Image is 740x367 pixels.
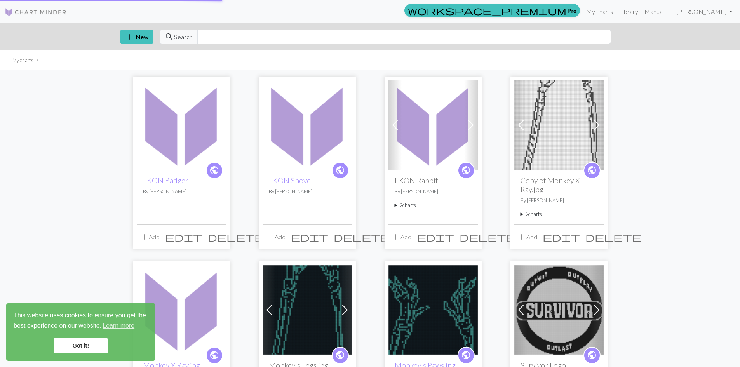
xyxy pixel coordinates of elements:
a: Library [616,4,641,19]
span: edit [543,231,580,242]
i: Edit [165,232,202,242]
a: FKON Shovel [269,176,313,185]
span: public [209,349,219,361]
span: delete [208,231,264,242]
span: delete [334,231,390,242]
button: Edit [540,230,583,244]
i: Edit [417,232,454,242]
span: edit [165,231,202,242]
i: public [587,348,597,363]
button: Edit [162,230,205,244]
a: Monkey's Legs.jpg [388,305,478,313]
img: Monkey X Ray.jpg [514,80,604,170]
span: Search [174,32,193,42]
a: FKON Badger [143,176,188,185]
a: Survivor Logo Sample.jpg [514,305,604,313]
span: workspace_premium [408,5,566,16]
a: Future Kings of Nowhere Tattoo.jpg [137,120,226,128]
i: public [335,163,345,178]
p: By [PERSON_NAME] [143,188,220,195]
img: Logo [5,7,67,17]
img: Future Kings of Nowhere Tattoo.jpg [137,80,226,170]
a: dismiss cookie message [54,338,108,353]
a: Monkey X Ray.jpg [137,305,226,313]
button: Edit [288,230,331,244]
button: Delete [457,230,518,244]
button: New [120,30,153,44]
img: Monkey's Legs.jpg [388,265,478,355]
button: Delete [205,230,266,244]
a: public [583,347,601,364]
i: public [587,163,597,178]
p: By [PERSON_NAME] [395,188,472,195]
span: delete [460,231,515,242]
i: public [461,348,471,363]
button: Add [514,230,540,244]
li: My charts [12,57,33,64]
i: public [209,163,219,178]
i: Edit [543,232,580,242]
a: public [458,162,475,179]
button: Add [137,230,162,244]
button: Add [263,230,288,244]
img: Survivor Logo Sample.jpg [514,265,604,355]
span: edit [417,231,454,242]
a: learn more about cookies [101,320,136,332]
a: public [458,347,475,364]
span: public [461,349,471,361]
span: add [125,31,134,42]
button: Add [388,230,414,244]
a: Monkey X Ray.jpg [514,120,604,128]
h2: Copy of Monkey X Ray.jpg [521,176,597,194]
i: public [461,163,471,178]
span: This website uses cookies to ensure you get the best experience on our website. [14,311,148,332]
a: Future Kings of Nowhere Tattoo.jpg [388,120,478,128]
span: public [335,164,345,176]
p: By [PERSON_NAME] [521,197,597,204]
i: Edit [291,232,328,242]
span: public [335,349,345,361]
span: edit [291,231,328,242]
a: public [583,162,601,179]
span: add [139,231,149,242]
a: Manual [641,4,667,19]
button: Delete [583,230,644,244]
i: public [209,348,219,363]
span: public [587,349,597,361]
span: public [587,164,597,176]
span: delete [585,231,641,242]
a: Hi[PERSON_NAME] [667,4,735,19]
a: Monkey's Legs.jpg [263,305,352,313]
img: Monkey's Legs.jpg [263,265,352,355]
i: public [335,348,345,363]
p: By [PERSON_NAME] [269,188,346,195]
a: public [206,347,223,364]
span: search [165,31,174,42]
span: public [209,164,219,176]
summary: 2charts [395,202,472,209]
a: Pro [404,4,580,17]
img: Future Kings of Nowhere Tattoo.jpg [388,80,478,170]
span: add [517,231,526,242]
button: Edit [414,230,457,244]
span: public [461,164,471,176]
a: FKON Shovel [263,120,352,128]
img: FKON Shovel [263,80,352,170]
div: cookieconsent [6,303,155,361]
summary: 2charts [521,210,597,218]
span: add [391,231,400,242]
span: add [265,231,275,242]
h2: FKON Rabbit [395,176,472,185]
a: My charts [583,4,616,19]
a: public [206,162,223,179]
a: public [332,162,349,179]
button: Delete [331,230,392,244]
a: public [332,347,349,364]
img: Monkey X Ray.jpg [137,265,226,355]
